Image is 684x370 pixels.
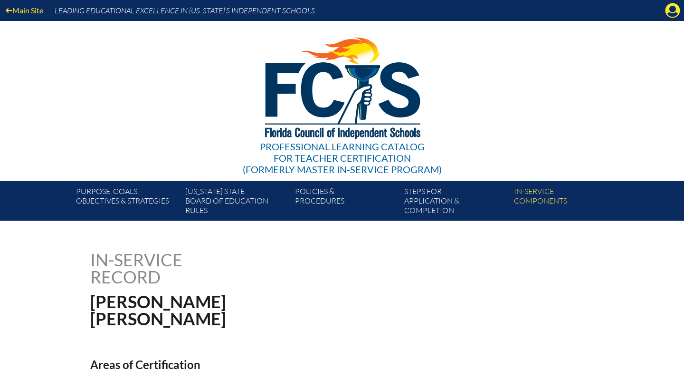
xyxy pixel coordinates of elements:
a: In-servicecomponents [510,185,619,221]
img: FCISlogo221.eps [244,21,440,151]
a: Professional Learning Catalog for Teacher Certification(formerly Master In-service Program) [239,19,446,177]
h1: In-service record [90,251,282,285]
a: [US_STATE] StateBoard of Education rules [181,185,291,221]
a: Purpose, goals,objectives & strategies [72,185,181,221]
a: Steps forapplication & completion [400,185,510,221]
svg: Manage account [665,3,680,18]
h1: [PERSON_NAME] [PERSON_NAME] [90,293,402,327]
a: Policies &Procedures [291,185,400,221]
div: Professional Learning Catalog (formerly Master In-service Program) [243,141,442,175]
span: for Teacher Certification [274,152,411,164]
a: Main Site [2,4,47,17]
